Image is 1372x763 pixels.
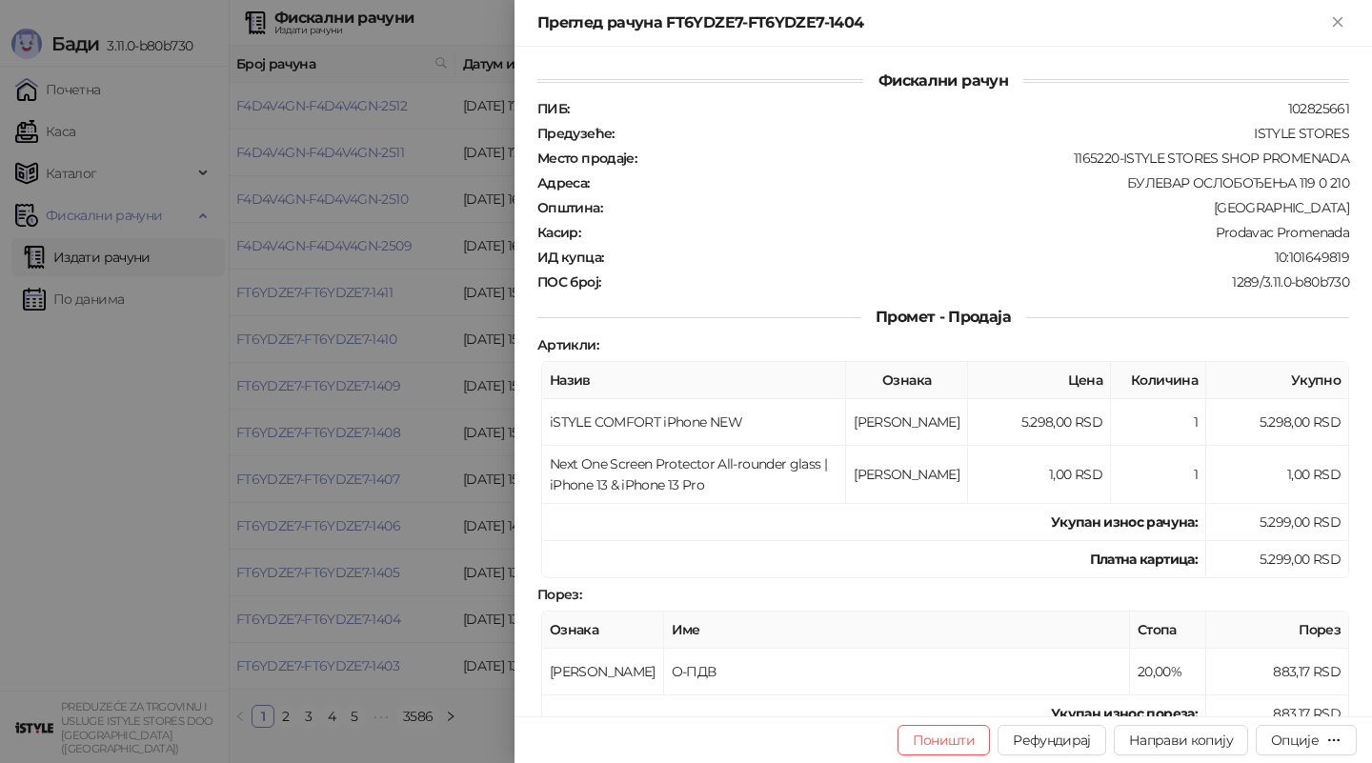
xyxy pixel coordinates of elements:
strong: ПИБ : [537,100,569,117]
td: 883,17 RSD [1206,649,1349,695]
strong: Порез : [537,586,581,603]
td: iSTYLE COMFORT iPhone NEW [542,399,846,446]
th: Ознака [846,362,968,399]
td: [PERSON_NAME] [846,399,968,446]
td: Next One Screen Protector All-rounder glass | iPhone 13 & iPhone 13 Pro [542,446,846,504]
strong: Укупан износ пореза: [1051,705,1198,722]
button: Направи копију [1114,725,1248,755]
div: 1289/3.11.0-b80b730 [602,273,1351,291]
strong: Укупан износ рачуна : [1051,513,1198,531]
button: Close [1326,11,1349,34]
strong: Артикли : [537,336,598,353]
span: Промет - Продаја [860,308,1026,326]
button: Поништи [898,725,991,755]
td: 20,00% [1130,649,1206,695]
span: Направи копију [1129,732,1233,749]
td: [PERSON_NAME] [846,446,968,504]
th: Количина [1111,362,1206,399]
span: Фискални рачун [863,71,1023,90]
button: Рефундирај [998,725,1106,755]
th: Цена [968,362,1111,399]
th: Назив [542,362,846,399]
th: Порез [1206,612,1349,649]
td: 5.299,00 RSD [1206,504,1349,541]
td: [PERSON_NAME] [542,649,664,695]
div: Prodavac Promenada [582,224,1351,241]
div: Опције [1271,732,1319,749]
td: О-ПДВ [664,649,1130,695]
div: 1165220-ISTYLE STORES SHOP PROMENADA [638,150,1351,167]
button: Опције [1256,725,1357,755]
div: ISTYLE STORES [616,125,1351,142]
strong: Место продаје : [537,150,636,167]
td: 1 [1111,399,1206,446]
td: 1,00 RSD [968,446,1111,504]
td: 5.298,00 RSD [1206,399,1349,446]
div: 10:101649819 [605,249,1351,266]
div: 102825661 [571,100,1351,117]
div: [GEOGRAPHIC_DATA] [604,199,1351,216]
td: 883,17 RSD [1206,695,1349,733]
strong: Општина : [537,199,602,216]
td: 1 [1111,446,1206,504]
div: Преглед рачуна FT6YDZE7-FT6YDZE7-1404 [537,11,1326,34]
th: Ознака [542,612,664,649]
div: БУЛЕВАР ОСЛОБОЂЕЊА 119 0 210 [592,174,1351,191]
th: Укупно [1206,362,1349,399]
td: 5.299,00 RSD [1206,541,1349,578]
strong: Предузеће : [537,125,615,142]
td: 5.298,00 RSD [968,399,1111,446]
strong: ПОС број : [537,273,600,291]
strong: Касир : [537,224,580,241]
strong: Адреса : [537,174,590,191]
strong: Платна картица : [1090,551,1198,568]
strong: ИД купца : [537,249,603,266]
td: 1,00 RSD [1206,446,1349,504]
th: Име [664,612,1130,649]
th: Стопа [1130,612,1206,649]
